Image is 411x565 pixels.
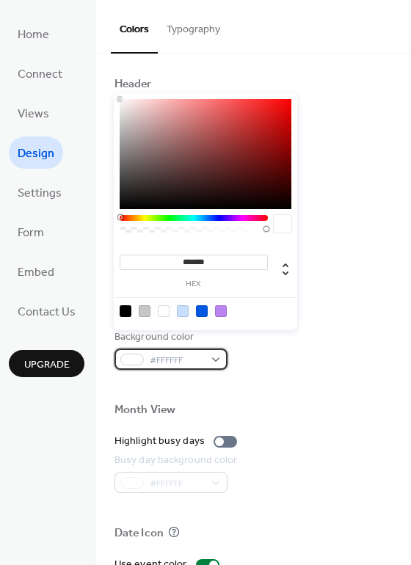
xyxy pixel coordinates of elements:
[114,77,152,92] div: Header
[18,63,62,87] span: Connect
[9,18,58,50] a: Home
[18,261,54,285] span: Embed
[9,295,84,327] a: Contact Us
[18,301,76,324] span: Contact Us
[18,23,49,47] span: Home
[9,57,71,90] a: Connect
[114,453,238,468] div: Busy day background color
[18,142,54,166] span: Design
[114,403,175,418] div: Month View
[139,305,150,317] div: rgb(199, 199, 199)
[9,136,63,169] a: Design
[9,350,84,377] button: Upgrade
[114,434,205,449] div: Highlight busy days
[9,255,63,288] a: Embed
[18,103,49,126] span: Views
[18,222,44,245] span: Form
[158,305,170,317] div: rgb(255, 255, 255)
[215,305,227,317] div: rgb(186, 131, 240)
[9,176,70,208] a: Settings
[18,182,62,205] span: Settings
[196,305,208,317] div: rgb(0, 87, 225)
[114,526,164,542] div: Date Icon
[150,353,204,368] span: #FFFFFF
[24,357,70,373] span: Upgrade
[114,329,225,345] div: Background color
[9,97,58,129] a: Views
[9,216,53,248] a: Form
[120,305,131,317] div: rgb(0, 0, 0)
[177,305,189,317] div: rgb(200, 224, 254)
[120,280,268,288] label: hex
